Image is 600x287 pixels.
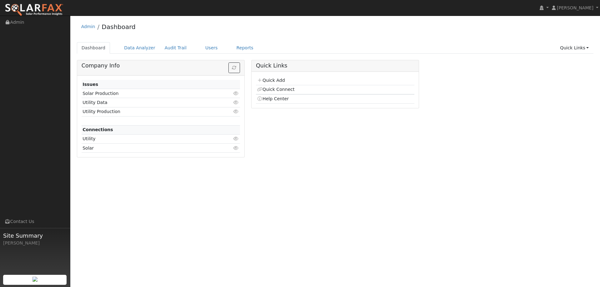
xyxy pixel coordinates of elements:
td: Utility Production [82,107,214,116]
i: Click to view [233,91,239,96]
span: [PERSON_NAME] [557,5,593,10]
a: Audit Trail [160,42,191,54]
a: Quick Links [555,42,593,54]
img: retrieve [32,277,37,282]
a: Users [201,42,222,54]
td: Solar Production [82,89,214,98]
i: Click to view [233,136,239,141]
a: Help Center [257,96,289,101]
strong: Issues [82,82,98,87]
a: Data Analyzer [119,42,160,54]
span: Site Summary [3,231,67,240]
div: [PERSON_NAME] [3,240,67,246]
a: Admin [81,24,95,29]
a: Dashboard [102,23,136,31]
i: Click to view [233,146,239,150]
a: Quick Add [257,78,285,83]
i: Click to view [233,100,239,105]
strong: Connections [82,127,113,132]
td: Utility Data [82,98,214,107]
a: Quick Connect [257,87,294,92]
h5: Quick Links [256,62,414,69]
a: Reports [232,42,258,54]
td: Utility [82,134,214,143]
a: Dashboard [77,42,110,54]
td: Solar [82,144,214,153]
h5: Company Info [82,62,240,69]
i: Click to view [233,109,239,114]
img: SolarFax [5,3,63,17]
